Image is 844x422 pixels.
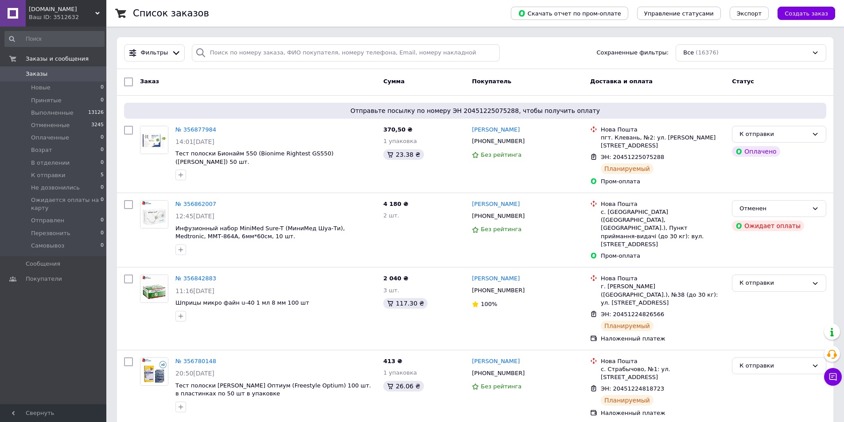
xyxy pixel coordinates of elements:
span: Экспорт [737,10,762,17]
a: Создать заказ [769,10,835,16]
div: Отменен [739,204,808,213]
span: 0 [101,84,104,92]
input: Поиск по номеру заказа, ФИО покупателя, номеру телефона, Email, номеру накладной [192,44,500,62]
div: Ваш ID: 3512632 [29,13,106,21]
span: 0 [101,134,104,142]
span: [PHONE_NUMBER] [472,287,525,294]
span: В отделении [31,159,70,167]
span: Самовывоз [31,242,64,250]
a: [PERSON_NAME] [472,357,520,366]
span: 14:01[DATE] [175,138,214,145]
a: Тест полоски Бионайм 550 (Bionime Rightest GS550) ([PERSON_NAME]) 50 шт. [175,150,334,165]
a: Фото товару [140,126,168,154]
span: 0 [101,196,104,212]
span: 0 [101,229,104,237]
span: 3245 [91,121,104,129]
button: Чат с покупателем [824,368,842,386]
div: К отправки [739,361,808,371]
div: Наложенный платеж [601,409,725,417]
span: Сумма [383,78,404,85]
span: Отправлен [31,217,64,225]
a: Тест полоски [PERSON_NAME] Оптиум (Freestyle Optium) 100 шт. в пластинках по 50 шт в упаковке [175,382,371,397]
div: Нова Пошта [601,126,725,134]
span: Без рейтинга [481,383,521,390]
span: К отправки [31,171,66,179]
div: Планируемый [601,395,653,406]
button: Управление статусами [637,7,721,20]
a: [PERSON_NAME] [472,126,520,134]
span: 2 040 ₴ [383,275,408,282]
span: 0 [101,217,104,225]
span: Отмененные [31,121,70,129]
span: 4 180 ₴ [383,201,408,207]
span: Перезвонить [31,229,70,237]
span: [PHONE_NUMBER] [472,213,525,219]
span: [PHONE_NUMBER] [472,370,525,376]
span: ЭН: 20451224818723 [601,385,664,392]
span: Оплаченные [31,134,69,142]
span: ЭН: 20451224826566 [601,311,664,317]
span: Заказ [140,78,159,85]
span: Без рейтинга [481,226,521,232]
span: Заказы и сообщения [26,55,89,63]
span: Возрат [31,146,52,154]
div: К отправки [739,279,808,288]
a: № 356780148 [175,358,216,364]
span: 12:45[DATE] [175,213,214,220]
span: 3 шт. [383,287,399,294]
button: Создать заказ [778,7,835,20]
div: Ожидает оплаты [732,221,804,231]
span: (16376) [696,49,719,56]
span: Фильтры [141,49,168,57]
img: Фото товару [140,358,168,385]
span: Скачать отчет по пром-оплате [518,9,621,17]
div: Планируемый [601,321,653,331]
a: Фото товару [140,275,168,303]
a: Шприцы микро файн u-40 1 мл 8 мм 100 шт [175,299,309,306]
span: Покупатель [472,78,511,85]
span: 370,50 ₴ [383,126,412,133]
span: Статус [732,78,754,85]
a: [PERSON_NAME] [472,275,520,283]
div: 117.30 ₴ [383,298,428,309]
span: 11:16[DATE] [175,287,214,294]
span: 1 упаковка [383,138,417,144]
a: [PERSON_NAME] [472,200,520,209]
span: Ожидается оплаты на карту [31,196,101,212]
div: К отправки [739,130,808,139]
img: Фото товару [140,201,168,228]
button: Экспорт [730,7,769,20]
span: Все [683,49,694,57]
img: Фото товару [140,275,168,302]
div: Пром-оплата [601,178,725,186]
span: 0 [101,97,104,105]
span: Выполненные [31,109,74,117]
div: 23.38 ₴ [383,149,424,160]
a: Инфузионный набор MiniMed Sure-T (МиниМед Шуа-Ти), Medtronic, ММТ-864А, 6мм*60см, 10 шт. [175,225,345,240]
span: ЭН: 20451225075288 [601,154,664,160]
a: № 356842883 [175,275,216,282]
div: Наложенный платеж [601,335,725,343]
div: 26.06 ₴ [383,381,424,391]
div: Пром-оплата [601,252,725,260]
input: Поиск [4,31,105,47]
span: Принятые [31,97,62,105]
span: Управление статусами [644,10,714,17]
span: Создать заказ [785,10,828,17]
span: 0 [101,242,104,250]
h1: Список заказов [133,8,209,19]
span: Доставка и оплата [590,78,653,85]
span: 1 упаковка [383,369,417,376]
span: 5 [101,171,104,179]
div: Нова Пошта [601,357,725,365]
a: Фото товару [140,200,168,228]
span: 413 ₴ [383,358,402,364]
span: Новые [31,84,51,92]
span: 2 шт. [383,212,399,219]
span: 0 [101,146,104,154]
div: Планируемый [601,163,653,174]
span: [PHONE_NUMBER] [472,138,525,144]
